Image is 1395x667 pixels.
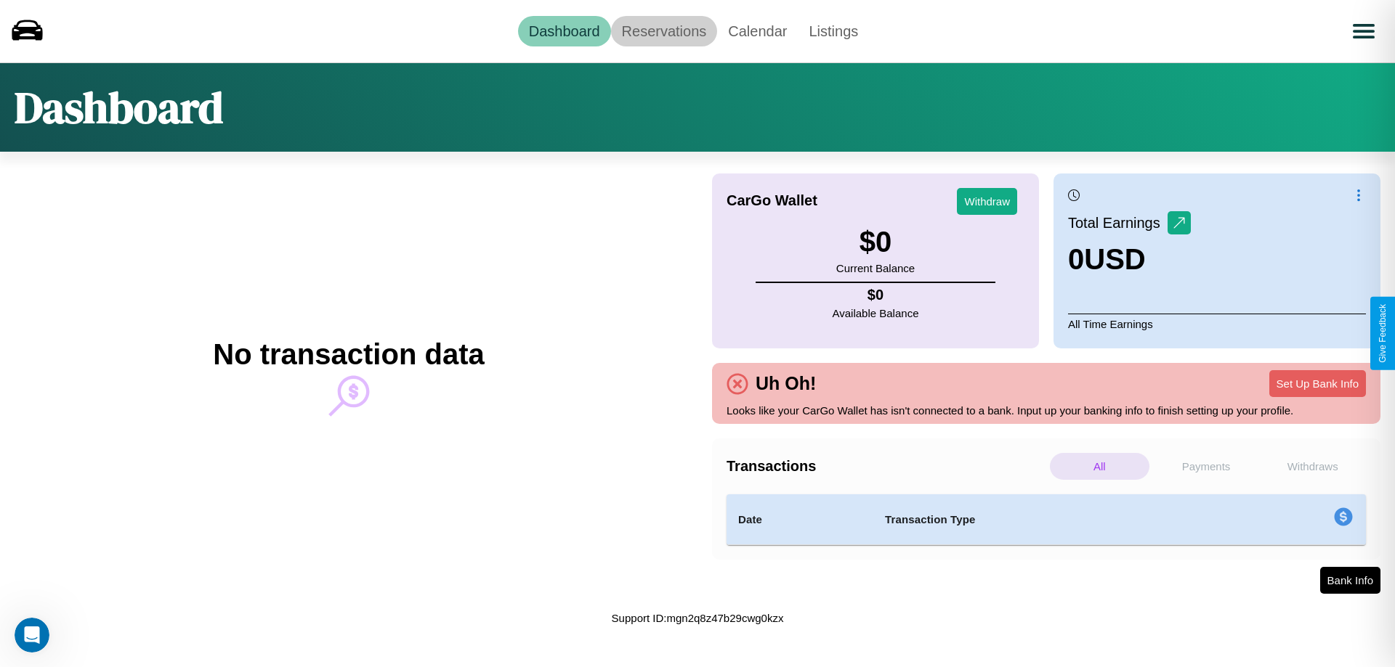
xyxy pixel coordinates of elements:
h4: $ 0 [833,287,919,303]
h4: CarGo Wallet [727,192,817,209]
button: Set Up Bank Info [1269,370,1366,397]
h3: 0 USD [1068,243,1191,276]
a: Calendar [717,16,798,46]
table: simple table [727,494,1366,545]
h4: Date [738,511,862,528]
h4: Transaction Type [885,511,1215,528]
button: Open menu [1343,11,1384,52]
h3: $ 0 [836,226,915,258]
div: Give Feedback [1378,304,1388,363]
p: All Time Earnings [1068,314,1366,334]
a: Dashboard [518,16,611,46]
p: Total Earnings [1068,210,1168,236]
p: Current Balance [836,258,915,278]
p: All [1050,453,1149,480]
h4: Transactions [727,458,1046,475]
a: Reservations [611,16,718,46]
a: Listings [798,16,869,46]
p: Looks like your CarGo Wallet has isn't connected to a bank. Input up your banking info to finish ... [727,401,1366,420]
button: Bank Info [1320,567,1380,594]
iframe: Intercom live chat [15,618,49,652]
p: Available Balance [833,303,919,323]
h1: Dashboard [15,78,223,137]
button: Withdraw [957,188,1017,215]
p: Withdraws [1263,453,1362,480]
h4: Uh Oh! [748,373,823,394]
p: Support ID: mgn2q8z47b29cwg0kzx [612,608,784,628]
p: Payments [1157,453,1256,480]
h2: No transaction data [213,338,484,371]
